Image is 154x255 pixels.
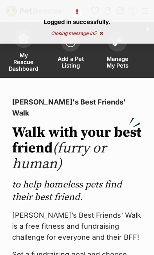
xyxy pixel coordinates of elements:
h2: Walk with your best friend [12,125,142,172]
span: (furry or human) [12,139,106,173]
span: Add a Pet Listing [57,55,84,69]
p: [PERSON_NAME]'s Best Friends' Walk [12,97,142,119]
span: Manage My Pets [104,55,131,69]
a: Manage My Pets [94,24,141,78]
p: to help homeless pets find their best friend. [12,178,142,204]
a: Add a Pet Listing [47,24,94,78]
span: My Rescue Dashboard [9,52,38,72]
p: [PERSON_NAME]’s Best Friends' Walk is a free fitness and fundraising challenge for everyone and t... [12,210,142,243]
